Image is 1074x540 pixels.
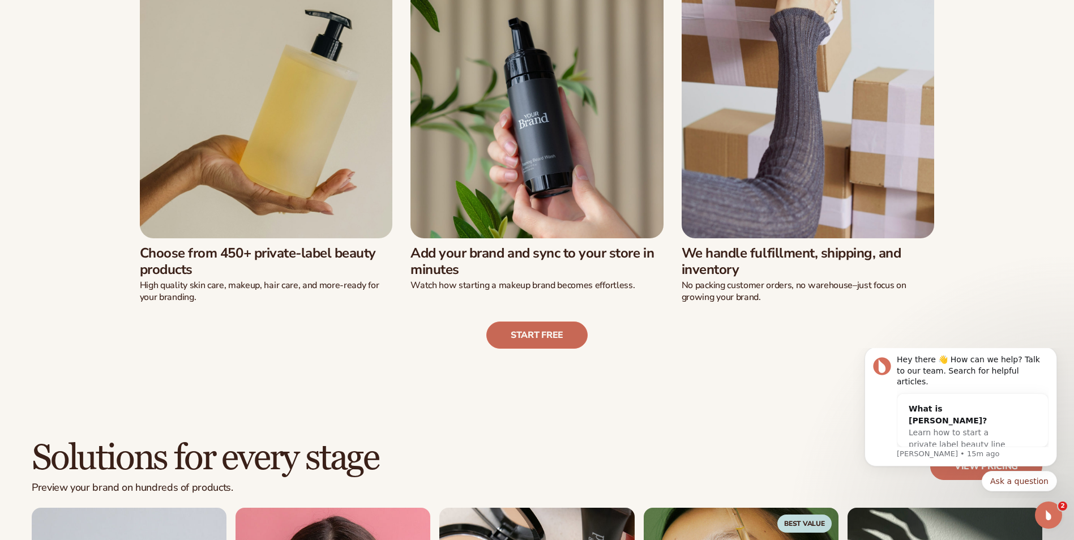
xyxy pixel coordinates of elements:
[25,9,44,27] img: Profile image for Lee
[134,123,209,143] button: Quick reply: Ask a question
[50,46,178,123] div: What is [PERSON_NAME]?Learn how to start a private label beauty line with [PERSON_NAME]
[32,482,379,494] p: Preview your brand on hundreds of products.
[61,80,158,113] span: Learn how to start a private label beauty line with [PERSON_NAME]
[140,280,393,303] p: High quality skin care, makeup, hair care, and more-ready for your branding.
[682,245,935,278] h3: We handle fulfillment, shipping, and inventory
[1035,502,1062,529] iframe: Intercom live chat
[49,6,201,40] div: Hey there 👋 How can we help? Talk to our team. Search for helpful articles.
[61,55,166,79] div: What is [PERSON_NAME]?
[486,322,588,349] a: Start free
[140,245,393,278] h3: Choose from 450+ private-label beauty products
[410,280,664,292] p: Watch how starting a makeup brand becomes effortless.
[777,515,832,533] span: Best Value
[410,245,664,278] h3: Add your brand and sync to your store in minutes
[49,6,201,99] div: Message content
[848,348,1074,498] iframe: Intercom notifications message
[49,101,201,111] p: Message from Lee, sent 15m ago
[32,439,379,477] h2: Solutions for every stage
[1058,502,1067,511] span: 2
[17,123,209,143] div: Quick reply options
[682,280,935,303] p: No packing customer orders, no warehouse–just focus on growing your brand.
